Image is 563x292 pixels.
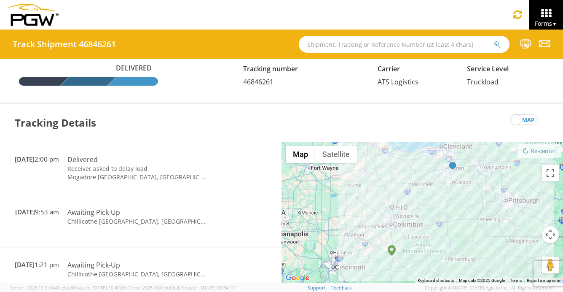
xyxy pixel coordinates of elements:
button: Map camera controls [542,226,559,243]
span: master, [DATE] 10:47:06 [75,284,126,291]
a: Terms [510,278,522,283]
span: map [522,115,534,125]
input: Shipment, Tracking or Reference Number (at least 4 chars) [299,36,509,53]
button: Toggle fullscreen view [542,165,559,181]
a: Support [308,284,326,291]
a: Report a map error [527,278,560,283]
span: 46846261 [243,77,273,87]
h4: Track Shipment 46846261 [13,40,116,49]
span: [DATE] [15,208,35,216]
td: Mogadore [GEOGRAPHIC_DATA], [GEOGRAPHIC_DATA] [63,173,211,181]
button: Keyboard shortcuts [418,278,454,284]
span: Forms [535,19,557,27]
span: master, [DATE] 09:34:17 [183,284,235,291]
td: Receiver asked to delay load [63,165,211,173]
img: pgw-form-logo-1aaa8060b1cc70fad034.png [6,4,59,26]
span: Awaiting Pick-Up [67,260,120,270]
button: Show street map [286,146,315,163]
span: Client: 2025.18.0-5db8ab7 [127,284,235,291]
a: Open this area in Google Maps (opens a new window) [284,273,311,284]
h5: Carrier [378,65,455,73]
span: Truckload [467,77,499,87]
span: Server: 2025.19.0-d447cefac8f [10,284,126,291]
td: Chillicothe [GEOGRAPHIC_DATA], [GEOGRAPHIC_DATA] [63,270,211,278]
span: 1:21 pm [15,260,59,269]
span: ▼ [552,20,557,27]
button: Show satellite imagery [315,146,357,163]
button: Re-center [517,144,561,158]
span: Copyright © [DATE]-[DATE] Agistix Inc., All Rights Reserved [425,284,553,291]
button: Drag Pegman onto the map to open Street View [542,257,559,273]
span: ATS Logistics [378,77,418,87]
span: [DATE] [15,155,35,163]
td: Chillicothe [GEOGRAPHIC_DATA], [GEOGRAPHIC_DATA] [63,217,211,226]
h5: Service Level [467,65,544,73]
span: Awaiting Pick-Up [67,208,120,217]
span: Map data ©2025 Google [459,278,505,283]
span: 2:00 pm [15,155,59,163]
span: [DATE] [15,260,35,269]
img: Google [284,273,311,284]
span: Delivered [112,63,158,73]
a: Feedback [331,284,352,291]
h3: Tracking Details [15,104,96,142]
span: 9:53 am [15,208,59,216]
h5: Tracking number [243,65,365,73]
span: Delivered [67,155,98,164]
